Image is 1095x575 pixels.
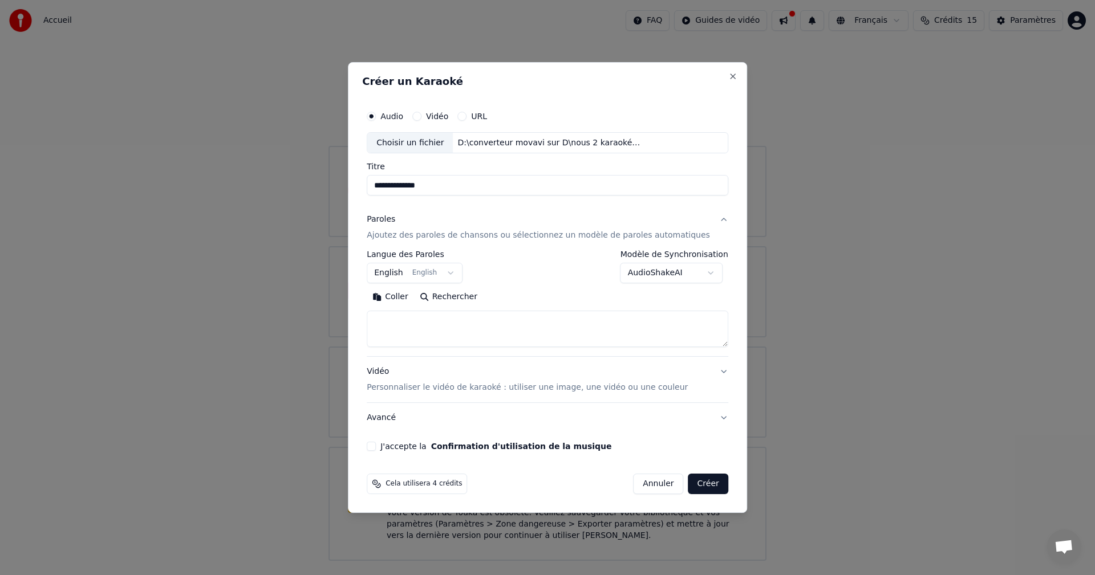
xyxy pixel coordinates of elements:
[367,214,395,226] div: Paroles
[367,230,710,242] p: Ajoutez des paroles de chansons ou sélectionnez un modèle de paroles automatiques
[367,251,463,259] label: Langue des Paroles
[380,442,611,450] label: J'accepte la
[620,251,728,259] label: Modèle de Synchronisation
[367,133,453,153] div: Choisir un fichier
[471,112,487,120] label: URL
[380,112,403,120] label: Audio
[367,357,728,403] button: VidéoPersonnaliser le vidéo de karaoké : utiliser une image, une vidéo ou une couleur
[426,112,448,120] label: Vidéo
[367,205,728,251] button: ParolesAjoutez des paroles de chansons ou sélectionnez un modèle de paroles automatiques
[688,474,728,494] button: Créer
[362,76,733,87] h2: Créer un Karaoké
[633,474,683,494] button: Annuler
[431,442,612,450] button: J'accepte la
[453,137,647,149] div: D:\converteur movavi sur D\nous 2 karaoké.mp3
[414,288,483,307] button: Rechercher
[386,479,462,488] span: Cela utilisera 4 crédits
[367,366,688,394] div: Vidéo
[367,403,728,433] button: Avancé
[367,288,414,307] button: Coller
[367,382,688,393] p: Personnaliser le vidéo de karaoké : utiliser une image, une vidéo ou une couleur
[367,163,728,171] label: Titre
[367,251,728,357] div: ParolesAjoutez des paroles de chansons ou sélectionnez un modèle de paroles automatiques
